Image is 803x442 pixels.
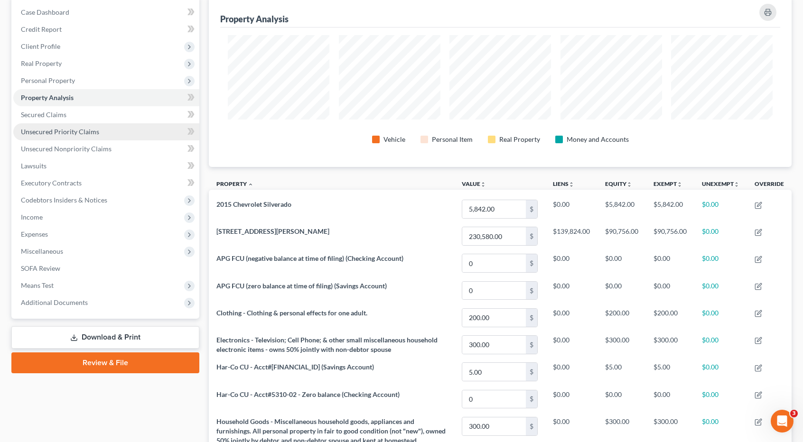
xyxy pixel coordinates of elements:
input: 0.00 [462,254,526,272]
td: $5,842.00 [598,195,646,222]
td: $200.00 [646,304,694,331]
span: Personal Property [21,76,75,84]
span: Codebtors Insiders & Notices [21,196,107,204]
td: $0.00 [694,331,747,358]
div: $ [526,363,537,381]
a: Exemptunfold_more [654,180,682,187]
div: $ [526,200,537,218]
span: Client Profile [21,42,60,50]
td: $0.00 [694,195,747,222]
td: $0.00 [646,250,694,277]
a: Unsecured Priority Claims [13,123,199,140]
span: [STREET_ADDRESS][PERSON_NAME] [216,227,329,235]
span: Property Analysis [21,93,74,101]
i: unfold_more [480,182,486,187]
td: $0.00 [598,277,646,304]
div: Property Analysis [220,13,289,25]
input: 0.00 [462,309,526,327]
i: unfold_more [734,182,739,187]
td: $5.00 [598,359,646,386]
i: unfold_more [626,182,632,187]
td: $0.00 [545,195,598,222]
div: $ [526,282,537,300]
span: Unsecured Priority Claims [21,128,99,136]
input: 0.00 [462,390,526,408]
iframe: Intercom live chat [771,410,794,433]
div: Personal Item [432,135,473,144]
span: APG FCU (negative balance at time of filing) (Checking Account) [216,254,403,262]
a: Liensunfold_more [553,180,574,187]
a: SOFA Review [13,260,199,277]
span: APG FCU (zero balance at time of filing) (Savings Account) [216,282,387,290]
td: $0.00 [545,386,598,413]
div: $ [526,309,537,327]
td: $300.00 [598,331,646,358]
td: $90,756.00 [598,223,646,250]
td: $90,756.00 [646,223,694,250]
td: $0.00 [545,304,598,331]
span: Expenses [21,230,48,238]
span: Har-Co CU - Acct#5310-02 - Zero balance (Checking Account) [216,390,400,398]
span: Income [21,213,43,221]
a: Lawsuits [13,157,199,175]
td: $0.00 [646,277,694,304]
div: Real Property [499,135,540,144]
span: Har-Co CU - Acct#[FINANCIAL_ID] (Savings Account) [216,363,374,371]
input: 0.00 [462,336,526,354]
div: $ [526,336,537,354]
span: Lawsuits [21,162,47,170]
span: Secured Claims [21,110,66,119]
div: $ [526,417,537,435]
td: $139,824.00 [545,223,598,250]
td: $5.00 [646,359,694,386]
span: SOFA Review [21,264,60,272]
div: $ [526,390,537,408]
td: $0.00 [694,304,747,331]
a: Equityunfold_more [605,180,632,187]
span: Miscellaneous [21,247,63,255]
td: $0.00 [598,250,646,277]
td: $0.00 [545,250,598,277]
span: Unsecured Nonpriority Claims [21,145,112,153]
td: $0.00 [694,277,747,304]
td: $0.00 [646,386,694,413]
i: unfold_more [569,182,574,187]
a: Secured Claims [13,106,199,123]
input: 0.00 [462,417,526,435]
a: Review & File [11,352,199,373]
div: $ [526,227,537,245]
a: Credit Report [13,21,199,38]
input: 0.00 [462,227,526,245]
td: $0.00 [598,386,646,413]
th: Override [747,175,792,196]
i: unfold_more [677,182,682,187]
input: 0.00 [462,363,526,381]
td: $0.00 [545,277,598,304]
span: Credit Report [21,25,62,33]
td: $0.00 [694,223,747,250]
span: Means Test [21,281,54,289]
span: 2015 Chevrolet Silverado [216,200,291,208]
a: Unexemptunfold_more [702,180,739,187]
td: $0.00 [545,359,598,386]
a: Executory Contracts [13,175,199,192]
div: Money and Accounts [567,135,629,144]
td: $0.00 [545,331,598,358]
i: expand_less [248,182,253,187]
td: $5,842.00 [646,195,694,222]
a: Unsecured Nonpriority Claims [13,140,199,157]
span: 3 [790,410,798,417]
input: 0.00 [462,282,526,300]
td: $0.00 [694,250,747,277]
span: Case Dashboard [21,8,69,16]
a: Download & Print [11,326,199,349]
a: Valueunfold_more [462,180,486,187]
span: Executory Contracts [21,179,82,187]
div: $ [526,254,537,272]
div: Vehicle [383,135,405,144]
td: $200.00 [598,304,646,331]
a: Case Dashboard [13,4,199,21]
td: $300.00 [646,331,694,358]
td: $0.00 [694,359,747,386]
span: Real Property [21,59,62,67]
